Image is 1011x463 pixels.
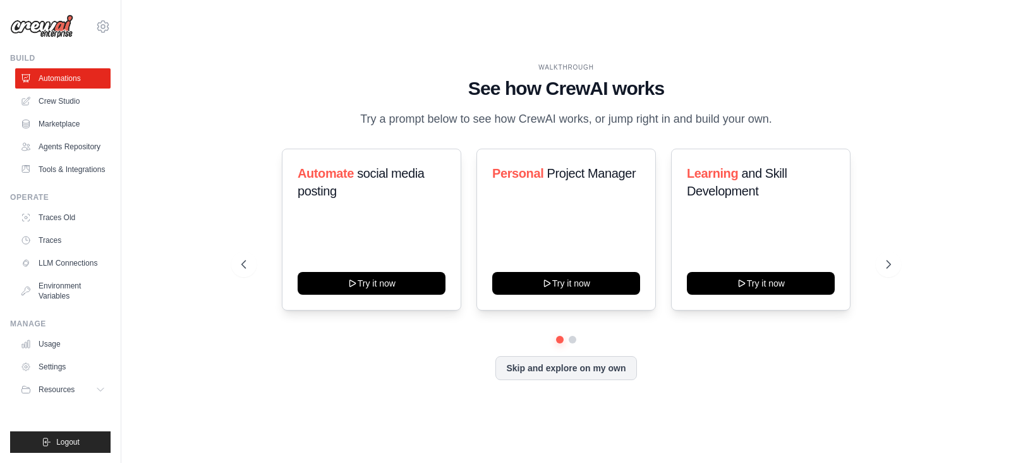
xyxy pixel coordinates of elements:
a: Settings [15,357,111,377]
a: Traces Old [15,207,111,228]
a: Agents Repository [15,137,111,157]
div: WALKTHROUGH [241,63,890,72]
div: Manage [10,319,111,329]
a: Tools & Integrations [15,159,111,180]
span: Project Manager [547,166,636,180]
div: Build [10,53,111,63]
a: Crew Studio [15,91,111,111]
h1: See how CrewAI works [241,77,890,100]
button: Skip and explore on my own [495,356,636,380]
button: Try it now [298,272,445,295]
div: Operate [10,192,111,202]
span: and Skill Development [687,166,787,198]
span: Resources [39,385,75,395]
a: Traces [15,230,111,250]
span: Personal [492,166,543,180]
span: Logout [56,437,80,447]
p: Try a prompt below to see how CrewAI works, or jump right in and build your own. [354,110,778,128]
img: Logo [10,15,73,39]
a: Marketplace [15,114,111,134]
span: Learning [687,166,738,180]
a: LLM Connections [15,253,111,273]
button: Logout [10,431,111,453]
button: Resources [15,380,111,400]
a: Usage [15,334,111,354]
a: Automations [15,68,111,89]
a: Environment Variables [15,276,111,306]
span: Automate [298,166,354,180]
button: Try it now [687,272,835,295]
span: social media posting [298,166,425,198]
button: Try it now [492,272,640,295]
